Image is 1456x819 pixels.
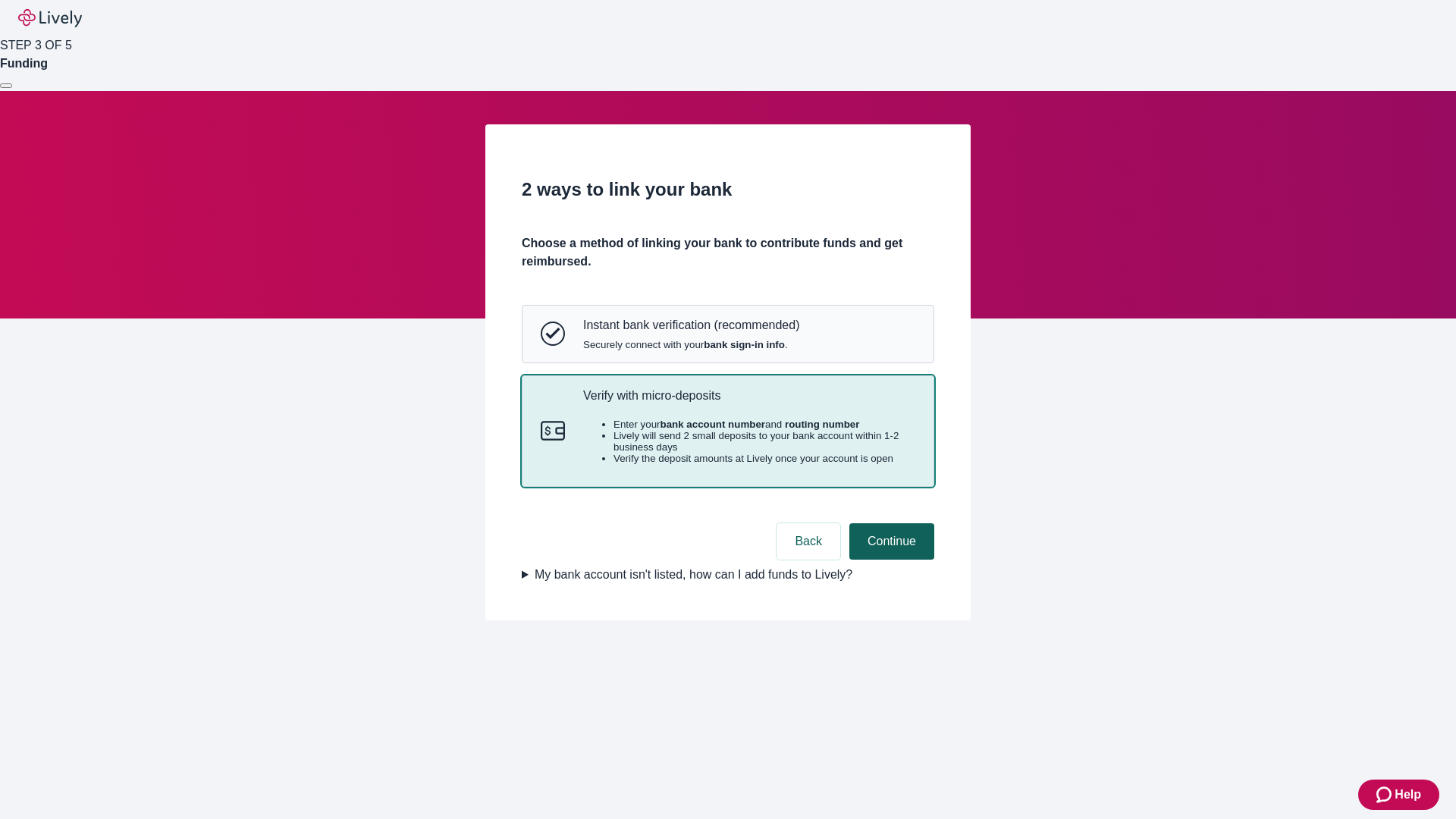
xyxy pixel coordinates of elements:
li: Verify the deposit amounts at Lively once your account is open [613,453,915,464]
li: Enter your and [613,419,915,430]
summary: My bank account isn't listed, how can I add funds to Lively? [522,566,934,584]
img: Lively [18,9,82,27]
span: Help [1395,786,1421,804]
p: Verify with micro-deposits [583,388,915,403]
p: Instant bank verification (recommended) [583,318,799,332]
h4: Choose a method of linking your bank to contribute funds and get reimbursed. [522,234,934,271]
strong: bank account number [661,419,766,430]
button: Micro-depositsVerify with micro-depositsEnter yourbank account numberand routing numberLively wil... [522,376,934,487]
button: Back [777,523,840,560]
svg: Instant bank verification [541,322,565,346]
button: Continue [849,523,934,560]
svg: Micro-deposits [541,419,565,443]
button: Zendesk support iconHelp [1358,780,1439,810]
svg: Zendesk support icon [1376,786,1395,804]
h2: 2 ways to link your bank [522,176,934,203]
button: Instant bank verificationInstant bank verification (recommended)Securely connect with yourbank si... [522,306,934,362]
li: Lively will send 2 small deposits to your bank account within 1-2 business days [613,430,915,453]
strong: routing number [785,419,859,430]
span: Securely connect with your . [583,339,799,350]
strong: bank sign-in info [704,339,785,350]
